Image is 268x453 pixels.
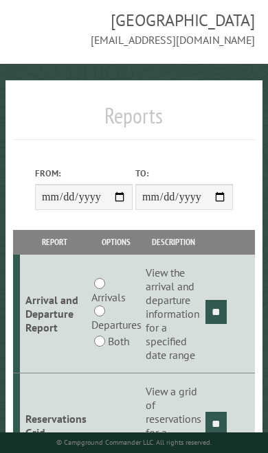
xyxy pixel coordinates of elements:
[20,255,89,373] td: Arrival and Departure Report
[20,230,89,254] th: Report
[35,167,133,180] label: From:
[91,316,142,333] label: Departures
[89,230,143,254] th: Options
[13,9,254,47] span: [GEOGRAPHIC_DATA] [EMAIL_ADDRESS][DOMAIN_NAME]
[108,333,129,349] label: Both
[91,289,126,305] label: Arrivals
[135,167,233,180] label: To:
[144,230,203,254] th: Description
[56,438,212,447] small: © Campground Commander LLC. All rights reserved.
[144,255,203,373] td: View the arrival and departure information for a specified date range
[13,102,254,140] h1: Reports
